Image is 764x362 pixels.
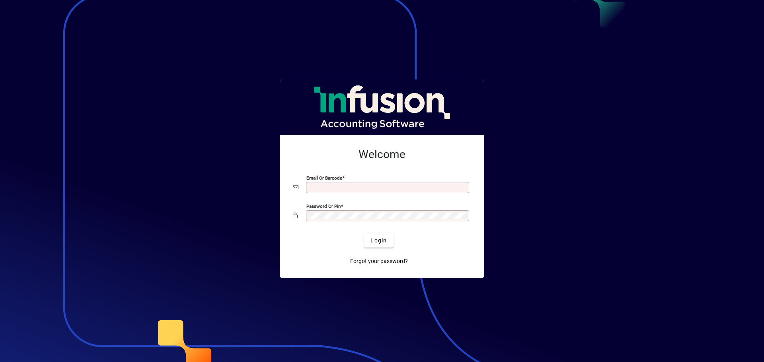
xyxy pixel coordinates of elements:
[350,257,408,265] span: Forgot your password?
[293,148,471,161] h2: Welcome
[306,203,341,209] mat-label: Password or Pin
[306,175,342,181] mat-label: Email or Barcode
[347,254,411,268] a: Forgot your password?
[364,233,393,248] button: Login
[370,236,387,245] span: Login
